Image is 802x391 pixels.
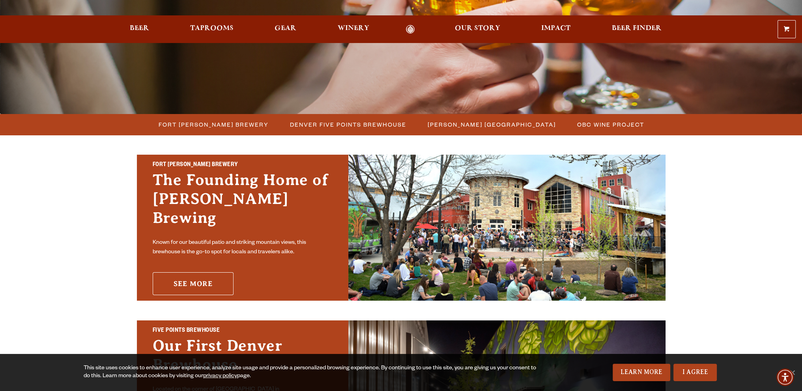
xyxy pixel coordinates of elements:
a: Odell Home [396,25,425,34]
div: Accessibility Menu [776,369,794,386]
span: Gear [275,25,296,32]
a: Beer [125,25,154,34]
a: Winery [333,25,374,34]
span: [PERSON_NAME] [GEOGRAPHIC_DATA] [428,119,556,130]
h3: The Founding Home of [PERSON_NAME] Brewing [153,170,333,235]
a: Our Story [450,25,505,34]
span: Impact [541,25,570,32]
a: [PERSON_NAME] [GEOGRAPHIC_DATA] [423,119,560,130]
a: See More [153,272,234,295]
a: OBC Wine Project [572,119,648,130]
span: OBC Wine Project [577,119,644,130]
a: Gear [269,25,301,34]
a: Denver Five Points Brewhouse [285,119,410,130]
a: privacy policy [203,373,237,380]
span: Taprooms [190,25,234,32]
p: Known for our beautiful patio and striking mountain views, this brewhouse is the go-to spot for l... [153,238,333,257]
a: Fort [PERSON_NAME] Brewery [154,119,273,130]
span: Fort [PERSON_NAME] Brewery [159,119,269,130]
a: Beer Finder [606,25,666,34]
span: Beer Finder [611,25,661,32]
img: Fort Collins Brewery & Taproom' [348,155,666,301]
span: Beer [130,25,149,32]
h3: Our First Denver Brewhouse [153,336,333,382]
span: Winery [338,25,369,32]
div: This site uses cookies to enhance user experience, analyze site usage and provide a personalized ... [84,365,541,380]
a: Learn More [613,364,671,381]
span: Denver Five Points Brewhouse [290,119,406,130]
a: Impact [536,25,576,34]
h2: Five Points Brewhouse [153,326,333,336]
span: Our Story [455,25,500,32]
h2: Fort [PERSON_NAME] Brewery [153,160,333,170]
a: I Agree [673,364,717,381]
a: Taprooms [185,25,239,34]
